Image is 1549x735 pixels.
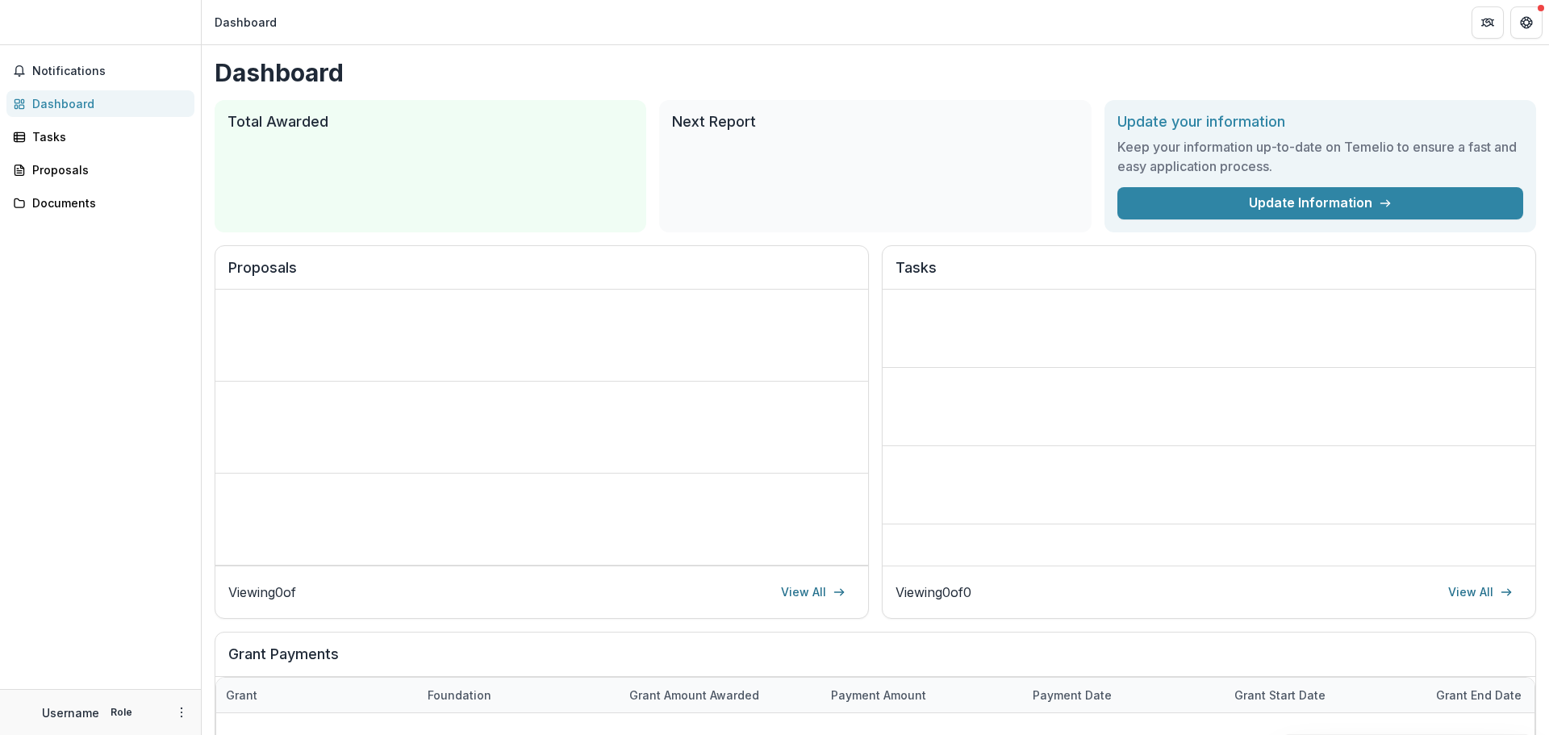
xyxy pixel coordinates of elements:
[32,65,188,78] span: Notifications
[215,58,1536,87] h1: Dashboard
[1117,187,1523,219] a: Update Information
[672,113,1078,131] h2: Next Report
[896,259,1522,290] h2: Tasks
[6,90,194,117] a: Dashboard
[896,583,971,602] p: Viewing 0 of 0
[32,161,182,178] div: Proposals
[771,579,855,605] a: View All
[1472,6,1504,39] button: Partners
[208,10,283,34] nav: breadcrumb
[32,194,182,211] div: Documents
[6,157,194,183] a: Proposals
[6,58,194,84] button: Notifications
[32,128,182,145] div: Tasks
[1117,113,1523,131] h2: Update your information
[228,259,855,290] h2: Proposals
[228,583,296,602] p: Viewing 0 of
[228,645,1522,676] h2: Grant Payments
[1510,6,1543,39] button: Get Help
[6,190,194,216] a: Documents
[6,123,194,150] a: Tasks
[1438,579,1522,605] a: View All
[172,703,191,722] button: More
[228,113,633,131] h2: Total Awarded
[1117,137,1523,176] h3: Keep your information up-to-date on Temelio to ensure a fast and easy application process.
[215,14,277,31] div: Dashboard
[42,704,99,721] p: Username
[106,705,137,720] p: Role
[32,95,182,112] div: Dashboard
